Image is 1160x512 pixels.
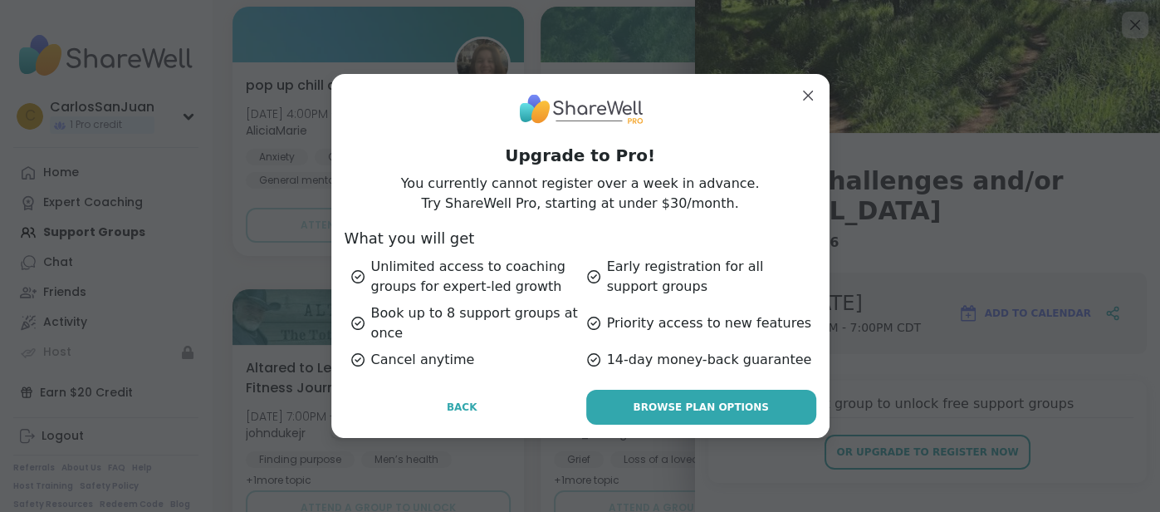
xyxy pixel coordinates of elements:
[587,350,816,370] div: 14-day money-back guarantee
[345,390,580,425] button: Back
[447,400,477,415] span: Back
[587,257,816,297] div: Early registration for all support groups
[586,390,816,425] a: Browse Plan Options
[633,400,768,415] span: Browse Plan Options
[518,87,643,130] img: ShareWell Logo
[351,303,580,343] div: Book up to 8 support groups at once
[351,257,580,297] div: Unlimited access to coaching groups for expert-led growth
[345,227,816,250] h3: What you will get
[345,144,816,167] h1: Upgrade to Pro!
[587,303,816,343] div: Priority access to new features
[351,350,580,370] div: Cancel anytime
[401,174,760,214] p: You currently cannot register over a week in advance. Try ShareWell Pro, starting at under $30/mo...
